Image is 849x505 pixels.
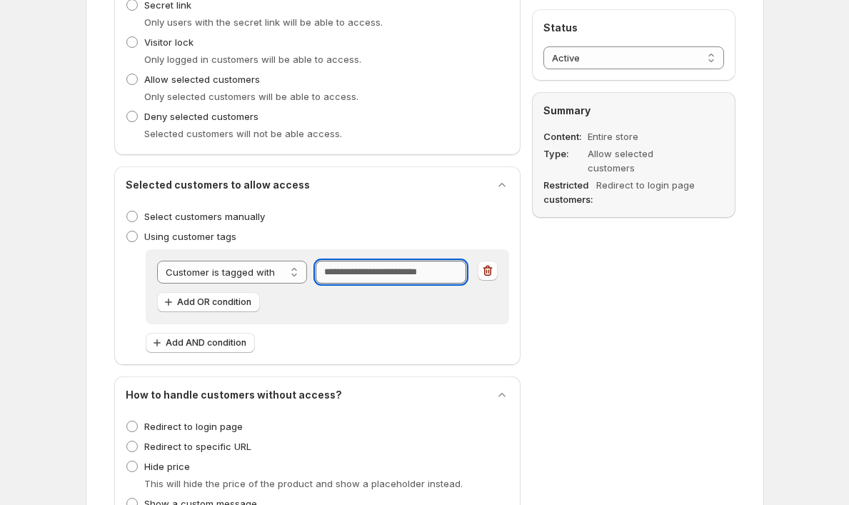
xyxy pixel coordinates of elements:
[144,421,243,432] span: Redirect to login page
[596,178,695,206] dd: Redirect to login page
[144,91,358,102] span: Only selected customers will be able to access.
[126,388,342,402] h2: How to handle customers without access?
[144,461,190,472] span: Hide price
[144,211,265,222] span: Select customers manually
[144,54,361,65] span: Only logged in customers will be able to access.
[144,441,251,452] span: Redirect to specific URL
[588,146,687,175] dd: Allow selected customers
[146,333,255,353] button: Add AND condition
[157,292,260,312] button: Add OR condition
[177,296,251,308] span: Add OR condition
[144,128,342,139] span: Selected customers will not be able access.
[144,36,194,48] span: Visitor lock
[144,16,383,28] span: Only users with the secret link will be able to access.
[543,178,593,206] dt: Restricted customers:
[144,111,258,122] span: Deny selected customers
[543,129,585,144] dt: Content:
[126,178,310,192] h2: Selected customers to allow access
[144,478,463,489] span: This will hide the price of the product and show a placeholder instead.
[144,74,260,85] span: Allow selected customers
[166,337,246,349] span: Add AND condition
[543,104,724,118] h2: Summary
[543,21,724,35] h2: Status
[543,146,585,175] dt: Type:
[144,231,236,242] span: Using customer tags
[588,129,687,144] dd: Entire store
